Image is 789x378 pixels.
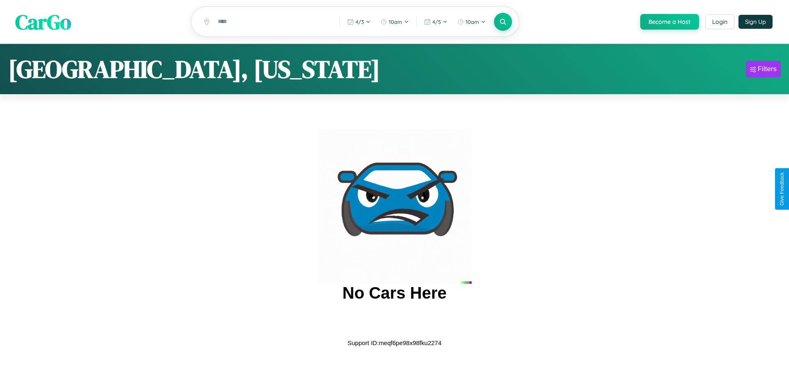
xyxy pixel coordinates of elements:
button: 4/3 [343,15,375,28]
button: Login [705,14,734,29]
button: 10am [453,15,490,28]
span: CarGo [15,7,71,36]
span: 4 / 3 [355,19,364,25]
button: Filters [746,61,781,77]
div: Give Feedback [779,172,785,206]
p: Support ID: meqf6pe98x98fku2274 [348,337,442,348]
span: 4 / 5 [432,19,441,25]
button: Sign Up [738,15,773,29]
h2: No Cars Here [342,284,446,302]
span: 10am [389,19,402,25]
button: Become a Host [640,14,699,30]
img: car [317,129,472,284]
div: Filters [758,65,777,73]
h1: [GEOGRAPHIC_DATA], [US_STATE] [8,52,380,86]
button: 10am [376,15,413,28]
button: 4/5 [420,15,452,28]
span: 10am [466,19,479,25]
